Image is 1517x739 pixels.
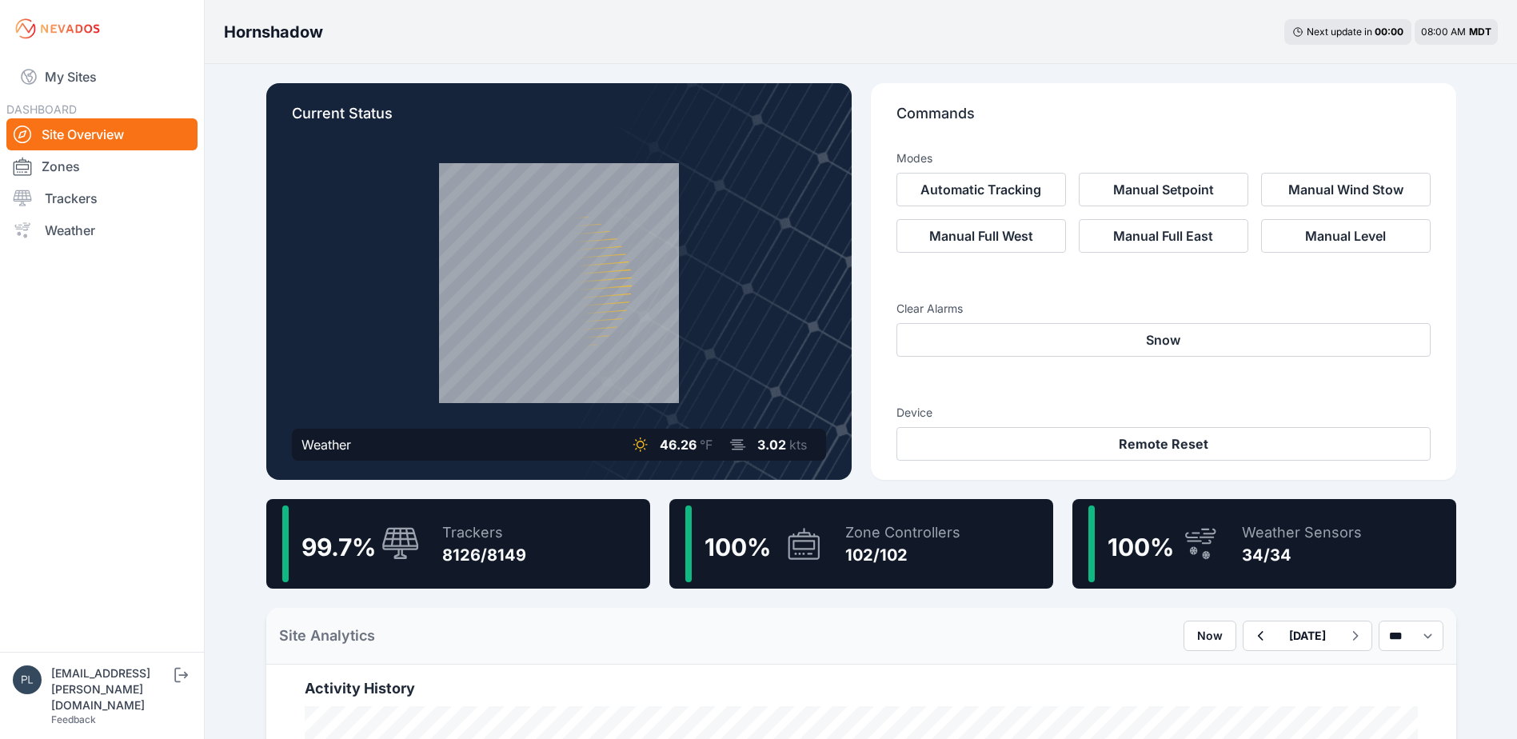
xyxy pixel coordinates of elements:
[1072,499,1456,589] a: 100%Weather Sensors34/34
[1242,544,1362,566] div: 34/34
[301,435,351,454] div: Weather
[279,625,375,647] h2: Site Analytics
[1469,26,1491,38] span: MDT
[6,118,198,150] a: Site Overview
[660,437,697,453] span: 46.26
[896,427,1431,461] button: Remote Reset
[1261,173,1431,206] button: Manual Wind Stow
[1276,621,1339,650] button: [DATE]
[51,665,171,713] div: [EMAIL_ADDRESS][PERSON_NAME][DOMAIN_NAME]
[6,102,77,116] span: DASHBOARD
[669,499,1053,589] a: 100%Zone Controllers102/102
[1242,521,1362,544] div: Weather Sensors
[896,405,1431,421] h3: Device
[292,102,826,138] p: Current Status
[1261,219,1431,253] button: Manual Level
[224,21,323,43] h3: Hornshadow
[896,150,932,166] h3: Modes
[13,665,42,694] img: plsmith@sundt.com
[896,301,1431,317] h3: Clear Alarms
[1108,533,1174,561] span: 100 %
[6,214,198,246] a: Weather
[442,544,526,566] div: 8126/8149
[700,437,713,453] span: °F
[1421,26,1466,38] span: 08:00 AM
[51,713,96,725] a: Feedback
[896,102,1431,138] p: Commands
[1079,173,1248,206] button: Manual Setpoint
[789,437,807,453] span: kts
[705,533,771,561] span: 100 %
[896,323,1431,357] button: Snow
[6,150,198,182] a: Zones
[442,521,526,544] div: Trackers
[1184,621,1236,651] button: Now
[896,173,1066,206] button: Automatic Tracking
[305,677,1418,700] h2: Activity History
[1307,26,1372,38] span: Next update in
[757,437,786,453] span: 3.02
[266,499,650,589] a: 99.7%Trackers8126/8149
[13,16,102,42] img: Nevados
[1375,26,1403,38] div: 00 : 00
[845,544,960,566] div: 102/102
[1079,219,1248,253] button: Manual Full East
[6,182,198,214] a: Trackers
[6,58,198,96] a: My Sites
[301,533,376,561] span: 99.7 %
[224,11,323,53] nav: Breadcrumb
[845,521,960,544] div: Zone Controllers
[896,219,1066,253] button: Manual Full West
